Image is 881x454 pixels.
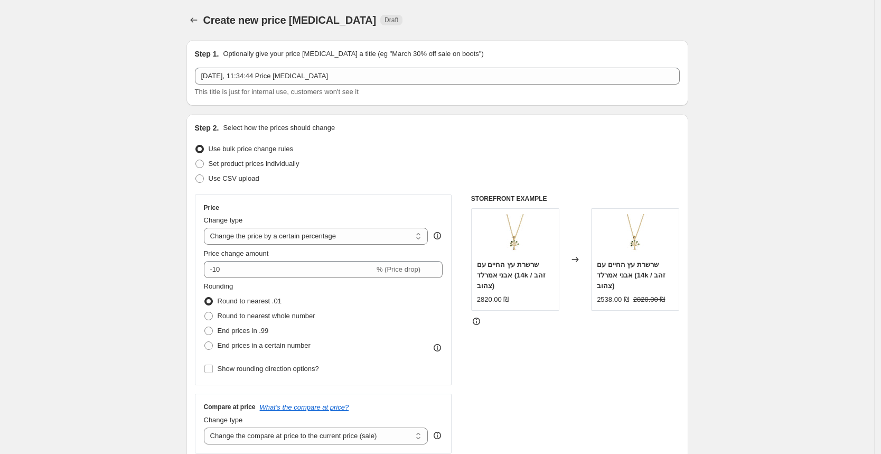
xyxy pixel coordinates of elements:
span: Change type [204,416,243,424]
span: שרשרת עץ החיים עם אבני אמרלד (14k / זהב צהוב) [477,261,546,290]
button: What's the compare at price? [260,403,349,411]
input: -15 [204,261,374,278]
span: Use bulk price change rules [209,145,293,153]
span: Change type [204,216,243,224]
h3: Price [204,203,219,212]
span: End prices in .99 [218,327,269,335]
span: Round to nearest whole number [218,312,315,320]
span: Round to nearest .01 [218,297,282,305]
div: 2820.00 ₪ [477,294,509,305]
h3: Compare at price [204,403,256,411]
span: Show rounding direction options? [218,365,319,373]
span: Price change amount [204,249,269,257]
div: 2538.00 ₪ [597,294,629,305]
img: tree_80x.jpg [614,214,657,256]
input: 30% off holiday sale [195,68,680,85]
span: שרשרת עץ החיים עם אבני אמרלד (14k / זהב צהוב) [597,261,666,290]
span: Use CSV upload [209,174,259,182]
strike: 2820.00 ₪ [633,294,666,305]
h2: Step 1. [195,49,219,59]
img: tree_80x.jpg [494,214,536,256]
span: Draft [385,16,398,24]
span: Set product prices individually [209,160,299,168]
p: Optionally give your price [MEDICAL_DATA] a title (eg "March 30% off sale on boots") [223,49,483,59]
span: % (Price drop) [377,265,420,273]
span: End prices in a certain number [218,341,311,349]
span: This title is just for internal use, customers won't see it [195,88,359,96]
h2: Step 2. [195,123,219,133]
div: help [432,430,443,441]
span: Create new price [MEDICAL_DATA] [203,14,377,26]
div: help [432,230,443,241]
span: Rounding [204,282,233,290]
p: Select how the prices should change [223,123,335,133]
button: Price change jobs [186,13,201,27]
h6: STOREFRONT EXAMPLE [471,194,680,203]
